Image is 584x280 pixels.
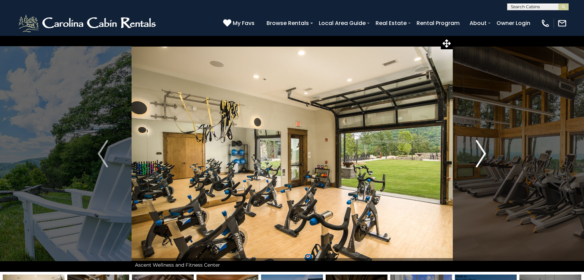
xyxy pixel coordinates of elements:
img: White-1-2.png [17,13,159,34]
span: My Favs [233,19,255,27]
div: Ascent Wellness and Fitness Center [132,258,453,272]
a: Owner Login [493,17,534,29]
a: Real Estate [372,17,410,29]
a: Browse Rentals [263,17,312,29]
a: Local Area Guide [315,17,369,29]
img: mail-regular-white.png [557,18,567,28]
button: Next [452,36,509,272]
img: phone-regular-white.png [541,18,550,28]
a: About [466,17,490,29]
img: arrow [476,140,486,167]
img: arrow [98,140,108,167]
a: My Favs [223,19,256,28]
a: Rental Program [413,17,463,29]
button: Previous [74,36,131,272]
